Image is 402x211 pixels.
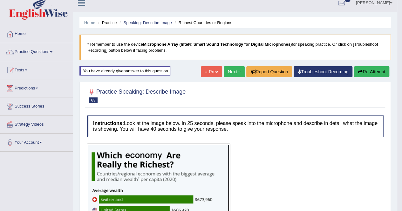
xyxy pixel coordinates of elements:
[79,66,170,76] div: You have already given answer to this question
[93,121,124,126] b: Instructions:
[0,25,73,41] a: Home
[0,97,73,113] a: Success Stories
[96,20,117,26] li: Practice
[0,134,73,149] a: Your Account
[246,66,292,77] button: Report Question
[143,42,292,47] b: Microphone Array (Intel® Smart Sound Technology for Digital Microphones)
[89,97,98,103] span: 63
[0,115,73,131] a: Strategy Videos
[294,66,352,77] a: Troubleshoot Recording
[0,61,73,77] a: Tests
[0,43,73,59] a: Practice Questions
[224,66,245,77] a: Next »
[84,20,95,25] a: Home
[354,66,389,77] button: Re-Attempt
[79,35,391,60] blockquote: * Remember to use the device for speaking practice. Or click on [Troubleshoot Recording] button b...
[87,87,186,103] h2: Practice Speaking: Describe Image
[173,20,232,26] li: Richest Countries or Regions
[201,66,222,77] a: « Prev
[123,20,172,25] a: Speaking: Describe Image
[0,79,73,95] a: Predictions
[87,115,384,137] h4: Look at the image below. In 25 seconds, please speak into the microphone and describe in detail w...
